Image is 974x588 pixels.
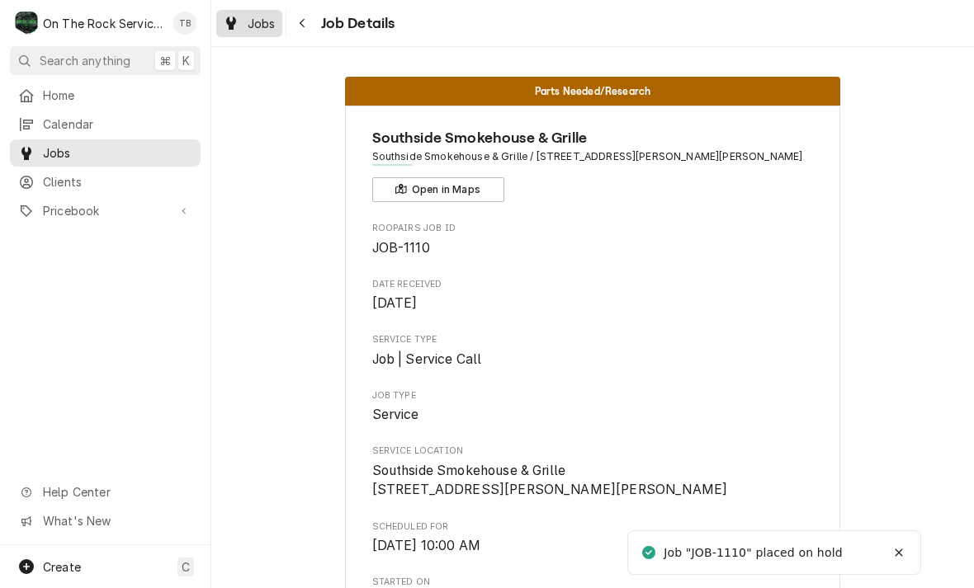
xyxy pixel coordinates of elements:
[372,333,814,346] span: Service Type
[372,238,814,258] span: Roopairs Job ID
[372,536,814,556] span: Scheduled For
[43,144,192,162] span: Jobs
[372,294,814,313] span: Date Received
[10,478,201,506] a: Go to Help Center
[535,86,650,96] span: Parts Needed/Research
[10,111,201,138] a: Calendar
[372,351,482,367] span: Job | Service Call
[290,10,316,36] button: Navigate back
[345,77,840,106] div: Status
[10,139,201,167] a: Jobs
[372,405,814,425] span: Job Type
[10,82,201,109] a: Home
[43,512,191,529] span: What's New
[10,507,201,534] a: Go to What's New
[372,520,814,534] span: Scheduled For
[372,222,814,257] div: Roopairs Job ID
[372,407,419,422] span: Service
[372,127,814,202] div: Client Information
[43,115,192,133] span: Calendar
[372,278,814,291] span: Date Received
[15,12,38,35] div: O
[372,222,814,235] span: Roopairs Job ID
[40,52,130,69] span: Search anything
[43,87,192,104] span: Home
[372,461,814,500] span: Service Location
[43,173,192,191] span: Clients
[372,463,728,498] span: Southside Smokehouse & Grille [STREET_ADDRESS][PERSON_NAME][PERSON_NAME]
[10,197,201,224] a: Go to Pricebook
[43,560,81,574] span: Create
[372,389,814,402] span: Job Type
[372,350,814,369] span: Service Type
[372,177,504,202] button: Open in Maps
[10,168,201,195] a: Clients
[372,538,480,553] span: [DATE] 10:00 AM
[664,544,844,562] div: Job "JOB-1110" placed on hold
[316,12,395,35] span: Job Details
[372,389,814,425] div: Job Type
[372,127,814,149] span: Name
[43,15,164,32] div: On The Rock Services
[372,295,418,311] span: [DATE]
[173,12,196,35] div: Todd Brady's Avatar
[372,520,814,556] div: Scheduled For
[173,12,196,35] div: TB
[372,445,814,458] span: Service Location
[10,46,201,75] button: Search anything⌘K
[372,445,814,500] div: Service Location
[248,15,276,32] span: Jobs
[372,278,814,313] div: Date Received
[43,202,168,219] span: Pricebook
[43,483,191,501] span: Help Center
[182,558,190,576] span: C
[372,149,814,164] span: Address
[216,10,282,37] a: Jobs
[372,333,814,369] div: Service Type
[182,52,190,69] span: K
[372,240,430,256] span: JOB-1110
[159,52,171,69] span: ⌘
[15,12,38,35] div: On The Rock Services's Avatar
